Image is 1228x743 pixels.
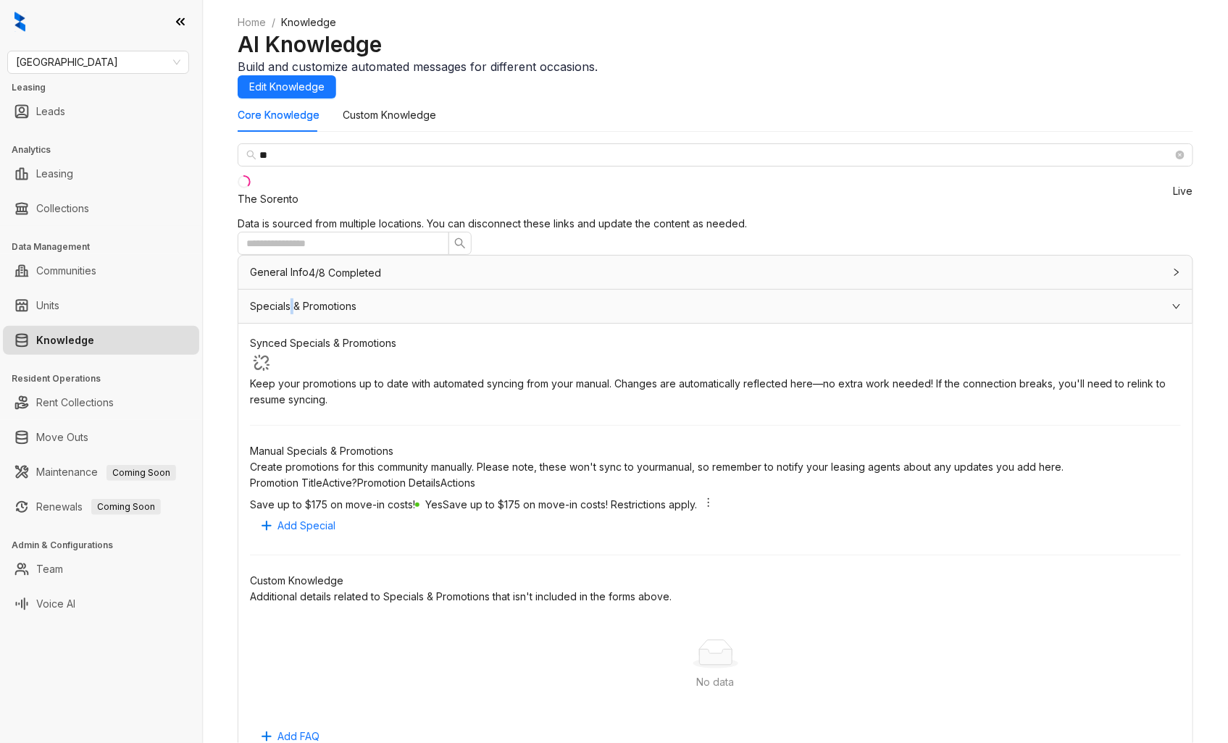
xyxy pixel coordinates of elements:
[250,335,1181,351] div: Synced Specials & Promotions
[1174,186,1193,196] span: Live
[249,79,325,95] span: Edit Knowledge
[250,514,347,537] button: Add Special
[3,492,199,521] li: Renewals
[12,240,202,253] h3: Data Management
[309,268,381,278] span: 4/8 Completed
[36,159,73,188] a: Leasing
[238,58,1193,75] div: Build and customize automated messages for different occasions.
[238,216,1193,232] div: Data is sourced from multiple locations. You can disconnect these links and update the content as...
[36,256,96,285] a: Communities
[3,589,199,618] li: Voice AI
[454,238,466,249] span: search
[36,194,89,223] a: Collections
[12,81,202,94] h3: Leasing
[238,107,319,123] div: Core Knowledge
[36,388,114,417] a: Rent Collections
[250,477,322,489] span: Promotion Title
[250,589,1181,605] div: Additional details related to Specials & Promotions that isn't included in the forms above.
[1176,151,1185,159] span: close-circle
[3,326,199,355] li: Knowledge
[703,497,714,508] span: more
[3,97,199,126] li: Leads
[3,555,199,584] li: Team
[1172,268,1181,277] span: collapsed
[250,443,1181,459] div: Manual Specials & Promotions
[238,75,336,98] button: Edit Knowledge
[250,459,1181,475] div: Create promotions for this community manually. Please note, these won't sync to your manual , so ...
[3,159,199,188] li: Leasing
[3,194,199,223] li: Collections
[281,16,336,28] span: Knowledge
[36,291,59,320] a: Units
[246,150,256,160] span: search
[238,191,298,207] div: The Sorento
[1172,302,1181,311] span: expanded
[106,465,176,481] span: Coming Soon
[443,498,697,511] span: Save up to $175 on move-in costs! Restrictions apply.
[238,30,1193,58] h2: AI Knowledge
[425,498,443,511] span: Yes
[250,498,415,511] span: Save up to $175 on move-in costs!
[36,423,88,452] a: Move Outs
[3,388,199,417] li: Rent Collections
[36,589,75,618] a: Voice AI
[16,51,180,73] span: Fairfield
[3,423,199,452] li: Move Outs
[91,499,161,515] span: Coming Soon
[238,290,1193,323] div: Specials & Promotions
[250,300,356,312] span: Specials & Promotions
[440,477,475,489] span: Actions
[36,97,65,126] a: Leads
[343,107,436,123] div: Custom Knowledge
[267,674,1164,690] div: No data
[277,518,335,534] span: Add Special
[238,256,1193,289] div: General Info4/8 Completed
[36,326,94,355] a: Knowledge
[12,539,202,552] h3: Admin & Configurations
[14,12,25,32] img: logo
[3,291,199,320] li: Units
[3,458,199,487] li: Maintenance
[322,477,357,489] span: Active?
[3,256,199,285] li: Communities
[235,14,269,30] a: Home
[250,266,309,278] span: General Info
[272,14,275,30] li: /
[12,143,202,156] h3: Analytics
[357,477,440,489] span: Promotion Details
[36,492,161,521] a: RenewalsComing Soon
[12,372,202,385] h3: Resident Operations
[250,376,1181,408] div: Keep your promotions up to date with automated syncing from your manual . Changes are automatical...
[250,573,1181,589] div: Custom Knowledge
[36,555,63,584] a: Team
